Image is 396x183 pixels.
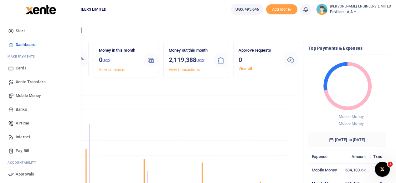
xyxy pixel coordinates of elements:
[24,27,391,34] h4: Hello [PERSON_NAME]
[369,163,386,177] td: 2
[16,148,29,154] span: Pay Bill
[5,38,76,52] a: Dashboard
[16,28,25,34] span: Start
[330,4,391,9] small: [PERSON_NAME] ENGINEERS LIMITED
[235,6,259,13] span: UGX 495,646
[308,45,386,52] h4: Top Payments & Expenses
[341,150,369,163] th: Amount
[5,75,76,89] a: Xente Transfers
[25,7,56,12] a: logo-small logo-large logo-large
[308,163,341,177] td: Mobile Money
[16,134,30,140] span: Internet
[12,160,36,165] span: countability
[169,68,200,72] a: View transactions
[16,93,41,99] span: Mobile Money
[375,162,390,177] iframe: Intercom live chat
[308,150,341,163] th: Expense
[16,79,46,85] span: Xente Transfers
[5,158,76,167] li: Ac
[266,4,297,15] span: Add money
[5,144,76,158] a: Pay Bill
[341,163,369,177] td: 634,130
[5,130,76,144] a: Internet
[338,121,363,126] span: Mobile Money
[231,4,264,15] a: UGX 495,646
[5,167,76,181] a: Approvals
[16,65,27,71] span: Cards
[5,89,76,103] a: Mobile Money
[11,54,35,59] span: ake Payments
[99,68,126,72] a: View statement
[266,7,297,11] a: Add money
[338,114,363,119] span: Mobile Money
[5,116,76,130] a: Airtime
[239,55,278,64] h3: 0
[99,55,138,65] h3: 0
[360,169,366,172] small: UGX
[369,150,386,163] th: Txns
[16,171,34,177] span: Approvals
[239,67,252,71] a: View all
[5,61,76,75] a: Cards
[29,86,293,93] h4: Transactions Overview
[196,58,204,63] small: UGX
[330,9,391,15] span: Pavilion - AIA
[16,120,29,126] span: Airtime
[5,52,76,61] li: M
[16,106,27,113] span: Banks
[169,47,208,54] p: Money out this month
[239,47,278,54] p: Approve requests
[228,4,266,15] li: Wallet ballance
[16,42,35,48] span: Dashboard
[26,5,56,14] img: logo-large
[5,24,76,38] a: Start
[169,55,208,65] h3: 2,119,388
[316,4,391,15] a: profile-user [PERSON_NAME] ENGINEERS LIMITED Pavilion - AIA
[388,162,393,167] span: 1
[266,4,297,15] li: Toup your wallet
[102,58,111,63] small: UGX
[316,4,327,15] img: profile-user
[5,103,76,116] a: Banks
[308,132,386,147] h6: [DATE] to [DATE]
[99,47,138,54] p: Money in this month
